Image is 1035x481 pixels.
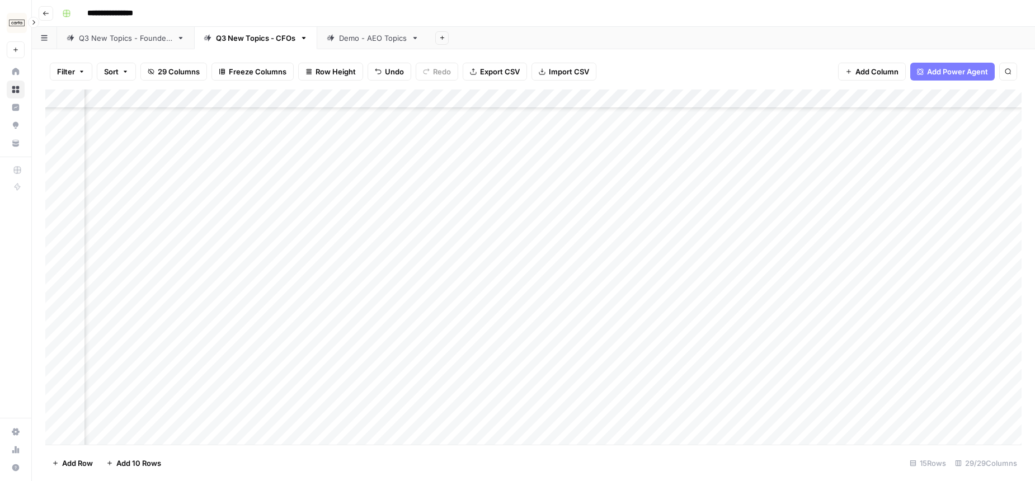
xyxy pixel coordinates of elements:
[549,66,589,77] span: Import CSV
[79,32,172,44] div: Q3 New Topics - Founders
[910,63,995,81] button: Add Power Agent
[855,66,898,77] span: Add Column
[97,63,136,81] button: Sort
[116,458,161,469] span: Add 10 Rows
[433,66,451,77] span: Redo
[45,454,100,472] button: Add Row
[194,27,317,49] a: Q3 New Topics - CFOs
[7,98,25,116] a: Insights
[531,63,596,81] button: Import CSV
[368,63,411,81] button: Undo
[7,13,27,33] img: Carta Logo
[927,66,988,77] span: Add Power Agent
[211,63,294,81] button: Freeze Columns
[216,32,295,44] div: Q3 New Topics - CFOs
[463,63,527,81] button: Export CSV
[140,63,207,81] button: 29 Columns
[62,458,93,469] span: Add Row
[57,27,194,49] a: Q3 New Topics - Founders
[905,454,951,472] div: 15 Rows
[229,66,286,77] span: Freeze Columns
[7,423,25,441] a: Settings
[317,27,429,49] a: Demo - AEO Topics
[7,81,25,98] a: Browse
[7,134,25,152] a: Your Data
[7,9,25,37] button: Workspace: Carta
[339,32,407,44] div: Demo - AEO Topics
[57,66,75,77] span: Filter
[385,66,404,77] span: Undo
[7,459,25,477] button: Help + Support
[416,63,458,81] button: Redo
[158,66,200,77] span: 29 Columns
[951,454,1022,472] div: 29/29 Columns
[316,66,356,77] span: Row Height
[298,63,363,81] button: Row Height
[50,63,92,81] button: Filter
[7,116,25,134] a: Opportunities
[480,66,520,77] span: Export CSV
[7,441,25,459] a: Usage
[7,63,25,81] a: Home
[104,66,119,77] span: Sort
[100,454,168,472] button: Add 10 Rows
[838,63,906,81] button: Add Column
